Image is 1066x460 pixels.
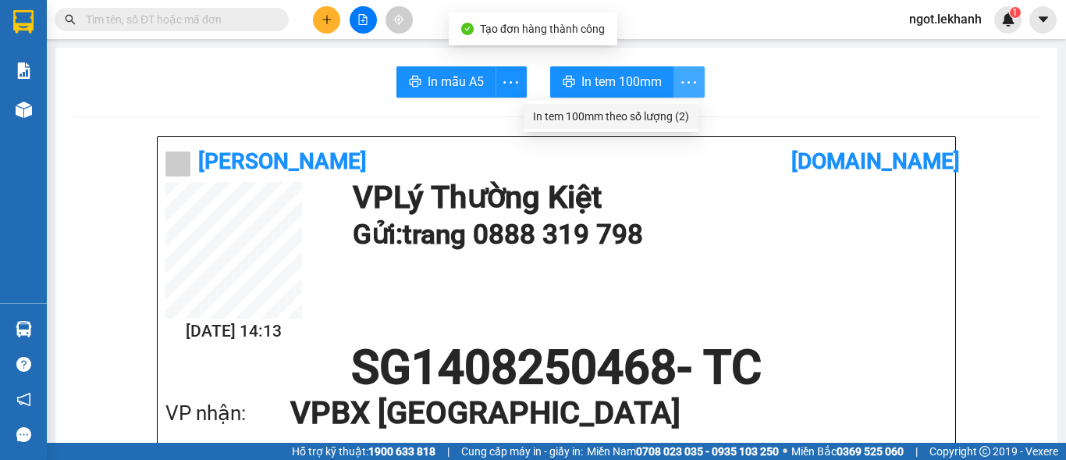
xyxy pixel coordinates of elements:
b: [DOMAIN_NAME] [791,148,960,174]
img: solution-icon [16,62,32,79]
span: | [447,443,449,460]
img: logo-vxr [13,10,34,34]
h2: [DATE] 14:13 [165,319,302,344]
span: copyright [979,446,990,457]
input: Tìm tên, số ĐT hoặc mã đơn [86,11,270,28]
span: Cung cấp máy in - giấy in: [461,443,583,460]
span: Miền Nam [587,443,779,460]
span: printer [563,75,575,90]
h1: SG1408250468 - TC [165,344,947,391]
button: more [673,66,705,98]
span: search [65,14,76,25]
button: more [496,66,527,98]
strong: 1900 633 818 [368,445,435,458]
sup: 1 [1010,7,1021,18]
button: plus [313,6,340,34]
span: question-circle [16,357,31,372]
h1: VP Lý Thường Kiệt [353,182,940,213]
span: In mẫu A5 [428,72,484,91]
div: VP nhận: [165,398,290,430]
span: aim [393,14,404,25]
span: more [674,73,704,92]
span: ⚪️ [783,448,787,455]
span: 1 [1012,7,1018,18]
button: printerIn tem 100mm [550,66,674,98]
span: Miền Bắc [791,443,904,460]
span: message [16,427,31,442]
span: check-circle [461,23,474,35]
strong: 0708 023 035 - 0935 103 250 [636,445,779,458]
b: [PERSON_NAME] [198,148,367,174]
span: | [915,443,918,460]
span: more [496,73,526,92]
h1: Gửi: trang 0888 319 798 [353,213,940,256]
img: icon-new-feature [1001,12,1015,27]
img: warehouse-icon [16,102,32,118]
span: In tem 100mm [581,72,662,91]
span: file-add [357,14,368,25]
button: caret-down [1029,6,1057,34]
span: caret-down [1036,12,1050,27]
div: In tem 100mm theo số lượng (2) [533,108,689,125]
span: notification [16,392,31,407]
strong: 0369 525 060 [837,445,904,458]
button: file-add [350,6,377,34]
span: Hỗ trợ kỹ thuật: [292,443,435,460]
span: Tạo đơn hàng thành công [480,23,605,35]
span: ngot.lekhanh [897,9,994,29]
span: printer [409,75,421,90]
button: printerIn mẫu A5 [396,66,496,98]
span: plus [322,14,332,25]
h1: VP BX [GEOGRAPHIC_DATA] [290,391,916,435]
button: aim [386,6,413,34]
img: warehouse-icon [16,321,32,337]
